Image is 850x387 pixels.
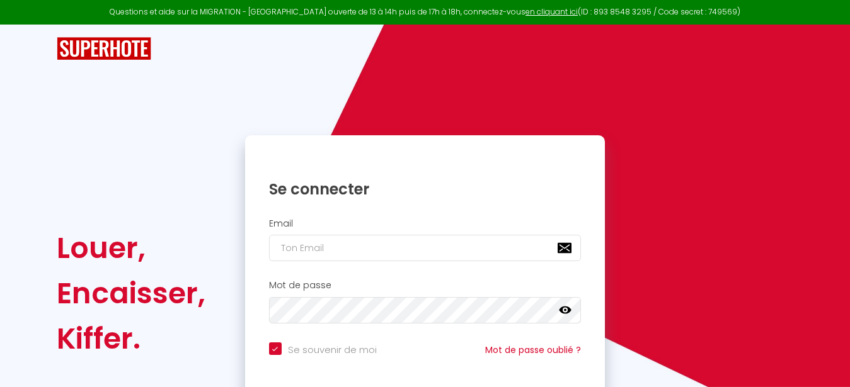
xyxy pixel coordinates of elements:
[526,6,578,17] a: en cliquant ici
[57,271,205,316] div: Encaisser,
[57,37,151,60] img: SuperHote logo
[57,316,205,361] div: Kiffer.
[269,235,582,261] input: Ton Email
[269,218,582,229] h2: Email
[57,225,205,271] div: Louer,
[485,344,581,356] a: Mot de passe oublié ?
[269,179,582,199] h1: Se connecter
[269,280,582,291] h2: Mot de passe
